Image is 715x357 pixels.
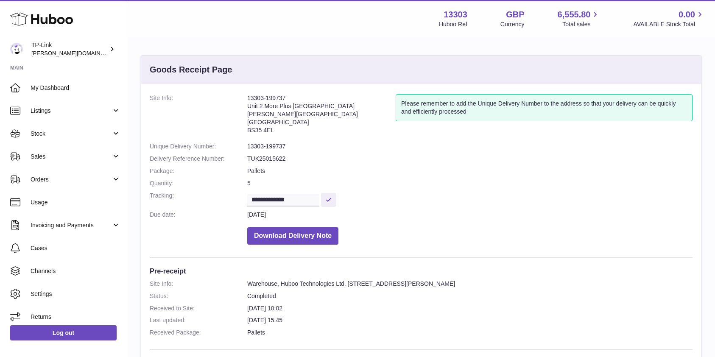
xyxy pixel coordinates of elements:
span: Cases [31,244,120,252]
span: Channels [31,267,120,275]
dd: TUK25015622 [247,155,693,163]
div: Huboo Ref [439,20,467,28]
span: Orders [31,176,112,184]
span: Total sales [562,20,600,28]
dd: Pallets [247,329,693,337]
h3: Pre-receipt [150,266,693,276]
a: Log out [10,325,117,340]
dt: Site Info: [150,280,247,288]
address: 13303-199737 Unit 2 More Plus [GEOGRAPHIC_DATA] [PERSON_NAME][GEOGRAPHIC_DATA] [GEOGRAPHIC_DATA] ... [247,94,396,138]
span: Invoicing and Payments [31,221,112,229]
span: Usage [31,198,120,206]
dd: [DATE] 10:02 [247,304,693,312]
dt: Quantity: [150,179,247,187]
span: 6,555.80 [558,9,591,20]
dt: Site Info: [150,94,247,138]
div: Please remember to add the Unique Delivery Number to the address so that your delivery can be qui... [396,94,693,121]
img: susie.li@tp-link.com [10,43,23,56]
strong: GBP [506,9,524,20]
div: Currency [500,20,525,28]
span: Listings [31,107,112,115]
span: My Dashboard [31,84,120,92]
span: Settings [31,290,120,298]
span: Sales [31,153,112,161]
dd: Completed [247,292,693,300]
dd: Pallets [247,167,693,175]
span: 0.00 [679,9,695,20]
dt: Delivery Reference Number: [150,155,247,163]
span: AVAILABLE Stock Total [633,20,705,28]
dd: 13303-199737 [247,142,693,151]
dt: Last updated: [150,316,247,324]
dt: Due date: [150,211,247,219]
a: 0.00 AVAILABLE Stock Total [633,9,705,28]
strong: 13303 [444,9,467,20]
span: Stock [31,130,112,138]
span: [PERSON_NAME][DOMAIN_NAME][EMAIL_ADDRESS][DOMAIN_NAME] [31,50,214,56]
dd: [DATE] 15:45 [247,316,693,324]
h3: Goods Receipt Page [150,64,232,75]
dt: Unique Delivery Number: [150,142,247,151]
dt: Tracking: [150,192,247,206]
span: Returns [31,313,120,321]
dd: Warehouse, Huboo Technologies Ltd, [STREET_ADDRESS][PERSON_NAME] [247,280,693,288]
dt: Received Package: [150,329,247,337]
dd: 5 [247,179,693,187]
dt: Status: [150,292,247,300]
dd: [DATE] [247,211,693,219]
dt: Received to Site: [150,304,247,312]
dt: Package: [150,167,247,175]
button: Download Delivery Note [247,227,338,245]
a: 6,555.80 Total sales [558,9,600,28]
div: TP-Link [31,41,108,57]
